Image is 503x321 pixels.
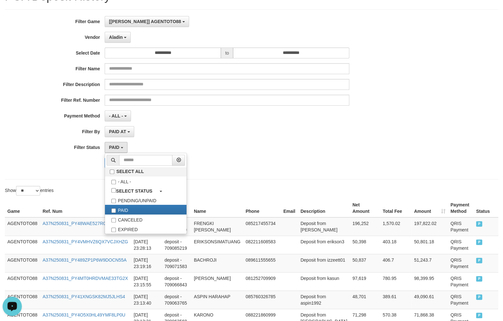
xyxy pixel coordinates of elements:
input: EXPIRED [111,228,116,232]
td: 085217455734 [243,217,281,236]
span: Aladin [109,35,123,40]
span: PAID [109,145,119,150]
td: 089611555655 [243,254,281,272]
td: 98,399.95 [412,272,448,291]
span: PAID [476,294,482,300]
select: Showentries [16,186,40,195]
label: EXPIRED [105,224,186,234]
td: 48,701 [350,291,380,309]
th: Total Fee [380,199,412,217]
label: PENDING/UNPAID [105,195,186,205]
td: QRIS Payment [448,272,473,291]
td: 97,619 [350,272,380,291]
td: deposit - 709063765 [162,291,191,309]
th: Payment Method [448,199,473,217]
th: Name [191,199,243,217]
label: Show entries [5,186,54,195]
td: deposit - 709071583 [162,254,191,272]
td: [DATE] 23:13:40 [131,291,162,309]
td: 50,837 [350,254,380,272]
a: A37N250831_PY489ZP1P6W9DOCN55A [43,257,127,263]
td: [DATE] 23:28:13 [131,236,162,254]
a: A37N250831_PY4VMHVZ6QX7VCJXHZG [43,239,128,244]
td: 780.95 [380,272,412,291]
span: PAID [476,221,482,227]
th: Amount: activate to sort column ascending [412,199,448,217]
td: 389.61 [380,291,412,309]
td: [DATE] 23:19:16 [131,254,162,272]
button: Open LiveChat chat widget [3,3,22,22]
span: to [221,48,233,58]
input: PENDING/UNPAID [111,199,116,203]
span: - ALL - [109,113,123,118]
td: [PERSON_NAME] [191,272,243,291]
a: SELECT STATUS [105,186,186,195]
td: Deposit from izzeett01 [298,254,350,272]
a: A37N250831_PY41XNGSK82MJ5JLHS4 [43,294,125,299]
td: 50,398 [350,236,380,254]
label: SELECT ALL [105,167,186,176]
td: AGENTOTO88 [5,272,40,291]
td: deposit - 709066843 [162,272,191,291]
td: QRIS Payment [448,236,473,254]
td: Deposit from aspin1992 [298,291,350,309]
input: CANCELED [111,218,116,222]
td: 50,801.18 [412,236,448,254]
td: 197,822.02 [412,217,448,236]
label: CANCELED [105,214,186,224]
th: Net Amount [350,199,380,217]
td: 51,243.7 [412,254,448,272]
td: 082211608583 [243,236,281,254]
td: FRENGKI [PERSON_NAME] [191,217,243,236]
span: PAID [476,313,482,318]
td: 1,570.02 [380,217,412,236]
td: 081252709909 [243,272,281,291]
span: PAID [476,258,482,263]
th: Phone [243,199,281,217]
th: Status [473,199,498,217]
td: ASPIN HARAHAP [191,291,243,309]
td: AGENTOTO88 [5,236,40,254]
td: Deposit from erikson3 [298,236,350,254]
button: - ALL - [105,110,131,121]
input: SELECT ALL [110,169,114,174]
span: PAID AT [109,129,126,134]
input: - ALL - [111,180,116,184]
td: AGENTOTO88 [5,291,40,309]
b: SELECT STATUS [116,188,152,194]
th: Game [5,199,40,217]
button: PAID [105,142,127,153]
a: A37N250831_PY48WAE527R0LCJUK46 [43,221,125,226]
button: PAID AT [105,126,134,137]
input: PAID [111,208,116,213]
td: 196,252 [350,217,380,236]
input: SELECT STATUS [111,188,116,193]
td: AGENTOTO88 [5,217,40,236]
td: QRIS Payment [448,291,473,309]
label: - ALL - [105,176,186,186]
th: Description [298,199,350,217]
a: A37N250831_PY4MT0HRDVMAE33TG2X [43,276,128,281]
td: ERIKSONSIMATUANG [191,236,243,254]
span: PAID [476,239,482,245]
td: [DATE] 23:15:55 [131,272,162,291]
td: 49,090.61 [412,291,448,309]
td: 406.7 [380,254,412,272]
th: Ref. Num [40,199,131,217]
td: 403.18 [380,236,412,254]
td: BACHROJI [191,254,243,272]
td: QRIS Payment [448,217,473,236]
button: Aladin [105,32,131,43]
label: PAID [105,205,186,214]
td: Deposit from kasun [298,272,350,291]
td: 085760326785 [243,291,281,309]
td: AGENTOTO88 [5,254,40,272]
span: PAID [476,276,482,282]
td: deposit - 709085219 [162,236,191,254]
button: [[PERSON_NAME]] AGENTOTO88 [105,16,189,27]
span: [[PERSON_NAME]] AGENTOTO88 [109,19,181,24]
a: A37N250831_PY4O5X0HL49YMF8LP0U [43,312,126,317]
td: Deposit from [PERSON_NAME] [298,217,350,236]
th: Email [281,199,298,217]
td: QRIS Payment [448,254,473,272]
